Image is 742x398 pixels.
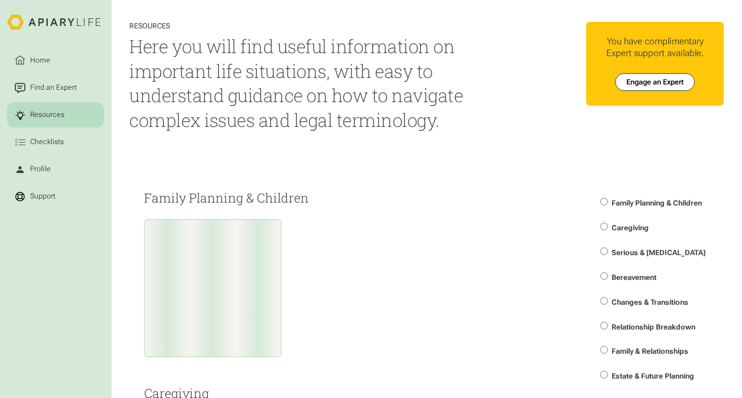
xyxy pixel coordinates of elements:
[28,191,57,202] div: Support
[600,371,608,379] input: Estate & Future Planning
[28,83,79,93] div: Find an Expert
[144,219,282,357] a: Get expert SupportName
[129,22,478,31] div: Resources
[593,36,717,58] div: You have complimentary Expert support available.
[7,75,104,100] a: Find an Expert
[615,73,695,91] a: Engage an Expert
[612,347,688,355] span: Family & Relationships
[600,272,608,280] input: Bereavement
[612,199,702,207] span: Family Planning & Children
[600,297,608,305] input: Changes & Transitions
[612,273,656,282] span: Bereavement
[612,298,688,306] span: Changes & Transitions
[7,184,104,209] a: Support
[144,191,586,205] h2: Family Planning & Children
[612,224,649,232] span: Caregiving
[600,322,608,330] input: Relationship Breakdown
[28,137,66,148] div: Checklists
[28,55,52,66] div: Home
[600,223,608,230] input: Caregiving
[7,102,104,128] a: Resources
[612,372,694,380] span: Estate & Future Planning
[612,323,695,331] span: Relationship Breakdown
[129,34,478,132] h1: Here you will find useful information on important life situations, with easy to understand guida...
[600,346,608,354] input: Family & Relationships
[7,129,104,155] a: Checklists
[600,198,608,205] input: Family Planning & Children
[612,249,705,257] span: Serious & [MEDICAL_DATA]
[28,164,53,175] div: Profile
[7,48,104,73] a: Home
[28,110,66,120] div: Resources
[7,156,104,182] a: Profile
[600,247,608,255] input: Serious & [MEDICAL_DATA]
